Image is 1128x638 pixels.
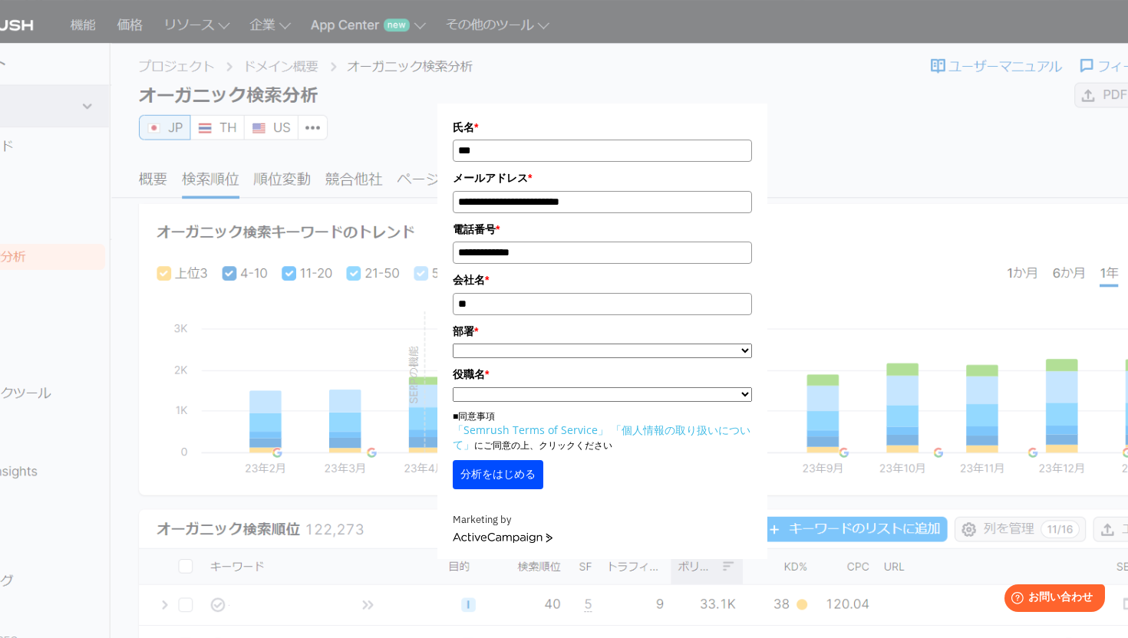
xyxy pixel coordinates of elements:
[453,409,752,452] p: ■同意事項 にご同意の上、クリックください
[453,169,752,186] label: メールアドレス
[453,323,752,340] label: 部署
[453,119,752,136] label: 氏名
[453,366,752,383] label: 役職名
[453,512,752,528] div: Marketing by
[453,221,752,238] label: 電話番号
[453,271,752,288] label: 会社名
[991,578,1111,621] iframe: Help widget launcher
[453,423,609,437] a: 「Semrush Terms of Service」
[453,460,543,489] button: 分析をはじめる
[453,423,750,452] a: 「個人情報の取り扱いについて」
